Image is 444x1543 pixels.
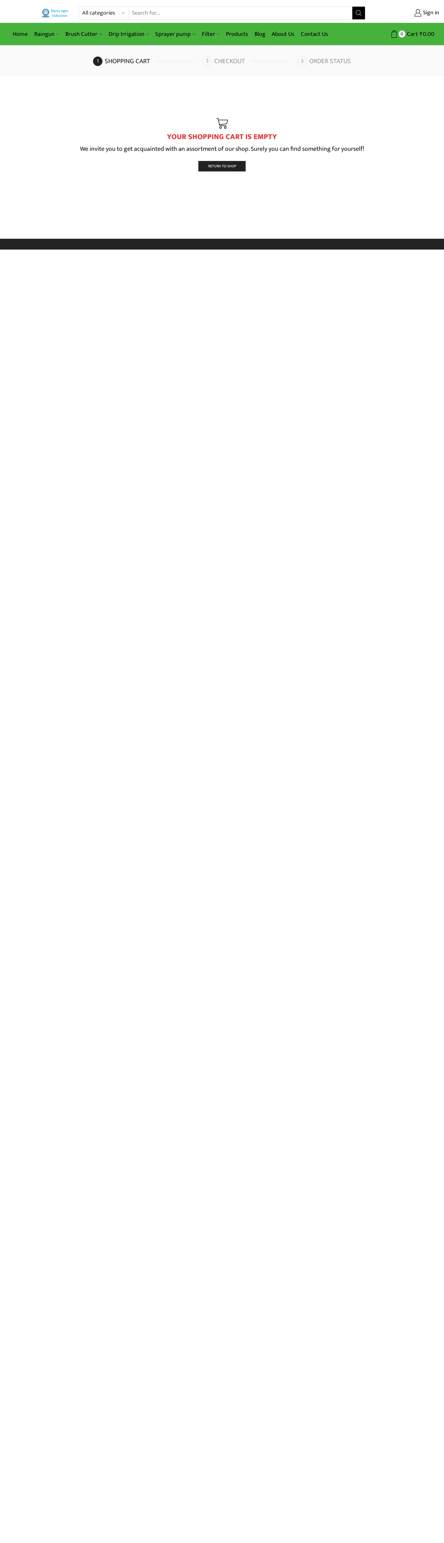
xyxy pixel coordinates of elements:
[41,132,403,142] h1: YOUR SHOPPING CART IS EMPTY
[198,161,246,171] a: Return To Shop
[152,27,198,42] a: Sprayer pump
[405,30,418,38] span: Cart
[208,163,236,169] span: Return To Shop
[31,27,62,42] a: Raingun
[372,28,434,40] a: 0 Cart ₹0.00
[352,7,365,19] button: Search button
[10,27,31,42] a: Home
[399,30,405,37] span: 0
[420,29,434,39] bdi: 0.00
[62,27,105,42] a: Brush Cutter
[268,27,298,42] a: About Us
[421,9,439,17] span: Sign in
[41,144,403,154] p: We invite you to get acquainted with an assortment of our shop. Surely you can find something for...
[199,27,223,42] a: Filter
[129,7,352,19] input: Search for...
[375,7,439,19] a: Sign in
[298,27,331,42] a: Contact Us
[105,27,152,42] a: Drip Irrigation
[251,27,268,42] a: Blog
[420,29,423,39] span: ₹
[202,57,296,66] a: Checkout
[223,27,251,42] a: Products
